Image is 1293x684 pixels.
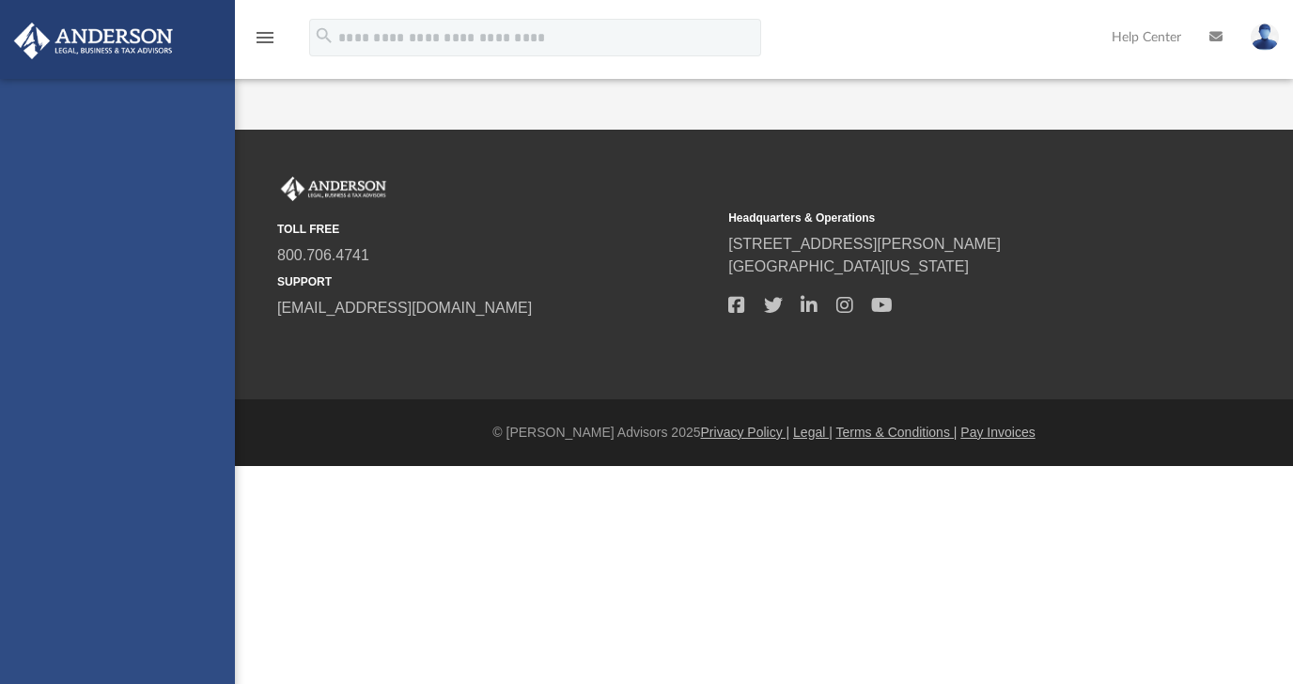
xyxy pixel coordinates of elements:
i: menu [254,26,276,49]
a: Terms & Conditions | [836,425,958,440]
i: search [314,25,335,46]
a: 800.706.4741 [277,247,369,263]
small: SUPPORT [277,273,715,290]
a: [STREET_ADDRESS][PERSON_NAME] [728,236,1001,252]
a: [GEOGRAPHIC_DATA][US_STATE] [728,258,969,274]
div: © [PERSON_NAME] Advisors 2025 [235,423,1293,443]
a: menu [254,36,276,49]
a: Pay Invoices [960,425,1035,440]
small: Headquarters & Operations [728,210,1166,226]
img: User Pic [1251,23,1279,51]
small: TOLL FREE [277,221,715,238]
img: Anderson Advisors Platinum Portal [8,23,179,59]
a: Privacy Policy | [701,425,790,440]
a: Legal | [793,425,833,440]
a: [EMAIL_ADDRESS][DOMAIN_NAME] [277,300,532,316]
img: Anderson Advisors Platinum Portal [277,177,390,201]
